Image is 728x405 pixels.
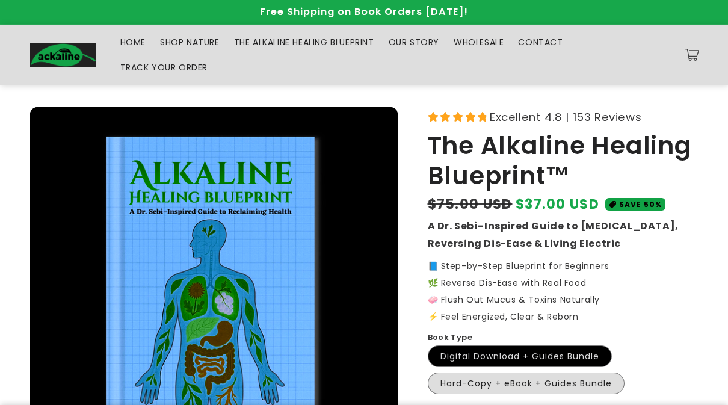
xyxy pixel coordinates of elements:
[260,5,468,19] span: Free Shipping on Book Orders [DATE]!
[428,194,513,214] s: $75.00 USD
[160,37,220,48] span: SHOP NATURE
[446,29,511,55] a: WHOLESALE
[518,37,563,48] span: CONTACT
[113,55,215,80] a: TRACK YOUR ORDER
[428,373,625,394] label: Hard-Copy + eBook + Guides Bundle
[30,43,96,67] img: Ackaline
[511,29,570,55] a: CONTACT
[428,131,699,191] h1: The Alkaline Healing Blueprint™
[227,29,381,55] a: THE ALKALINE HEALING BLUEPRINT
[120,37,146,48] span: HOME
[454,37,504,48] span: WHOLESALE
[113,29,153,55] a: HOME
[234,37,374,48] span: THE ALKALINE HEALING BLUEPRINT
[516,194,599,214] span: $37.00 USD
[428,345,612,367] label: Digital Download + Guides Bundle
[120,62,208,73] span: TRACK YOUR ORDER
[619,198,662,211] span: SAVE 50%
[428,332,473,344] label: Book Type
[428,262,699,321] p: 📘 Step-by-Step Blueprint for Beginners 🌿 Reverse Dis-Ease with Real Food 🧼 Flush Out Mucus & Toxi...
[381,29,446,55] a: OUR STORY
[389,37,439,48] span: OUR STORY
[428,219,679,250] strong: A Dr. Sebi–Inspired Guide to [MEDICAL_DATA], Reversing Dis-Ease & Living Electric
[153,29,227,55] a: SHOP NATURE
[490,107,641,127] span: Excellent 4.8 | 153 Reviews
